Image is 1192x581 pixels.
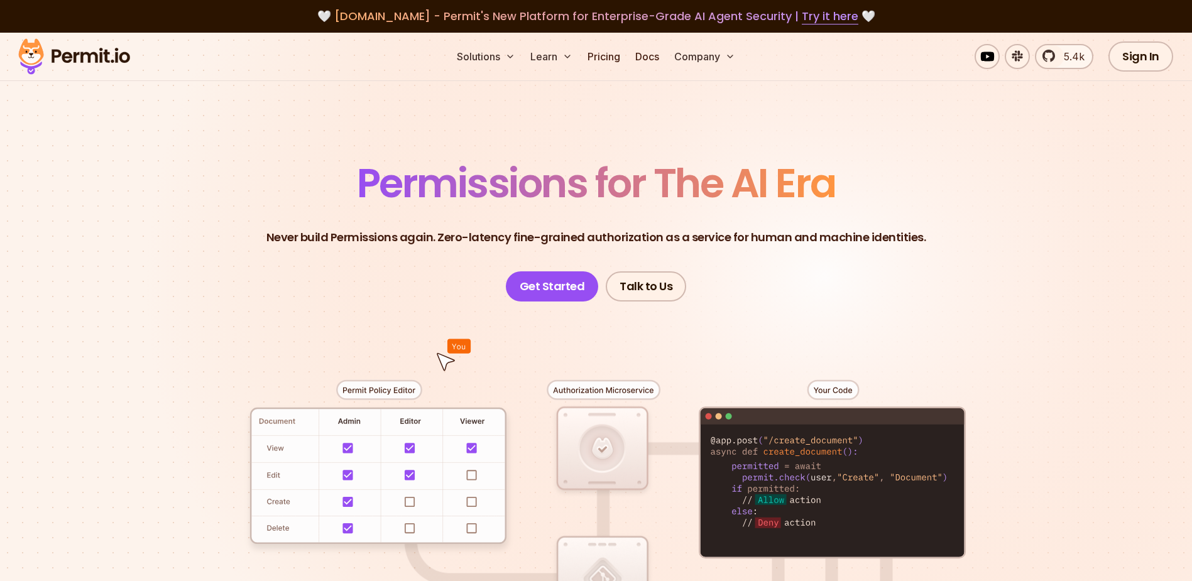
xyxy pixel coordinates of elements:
span: Permissions for The AI Era [357,155,836,211]
a: Get Started [506,271,599,301]
a: 5.4k [1035,44,1093,69]
div: 🤍 🤍 [30,8,1162,25]
img: Permit logo [13,35,136,78]
button: Learn [525,44,577,69]
button: Solutions [452,44,520,69]
span: [DOMAIN_NAME] - Permit's New Platform for Enterprise-Grade AI Agent Security | [334,8,858,24]
button: Company [669,44,740,69]
a: Talk to Us [606,271,686,301]
a: Docs [630,44,664,69]
a: Sign In [1108,41,1173,72]
a: Try it here [802,8,858,24]
a: Pricing [582,44,625,69]
span: 5.4k [1056,49,1085,64]
p: Never build Permissions again. Zero-latency fine-grained authorization as a service for human and... [266,229,926,246]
